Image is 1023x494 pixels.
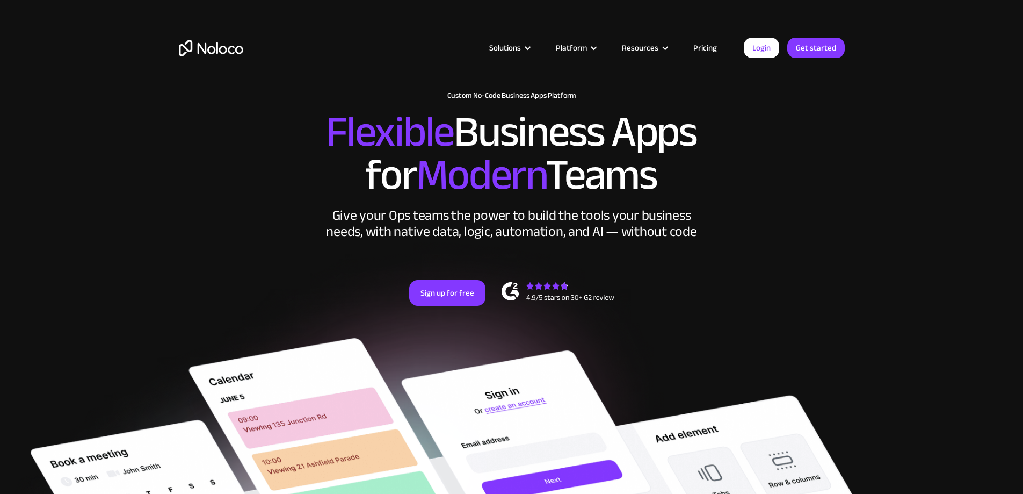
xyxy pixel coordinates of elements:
div: Solutions [489,41,521,55]
a: Pricing [680,41,730,55]
a: Login [744,38,779,58]
span: Modern [416,135,546,215]
h2: Business Apps for Teams [179,111,845,197]
a: Get started [787,38,845,58]
div: Platform [556,41,587,55]
div: Resources [608,41,680,55]
span: Flexible [326,92,454,172]
div: Solutions [476,41,542,55]
div: Give your Ops teams the power to build the tools your business needs, with native data, logic, au... [324,207,700,240]
a: Sign up for free [409,280,485,306]
a: home [179,40,243,56]
div: Resources [622,41,658,55]
div: Platform [542,41,608,55]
